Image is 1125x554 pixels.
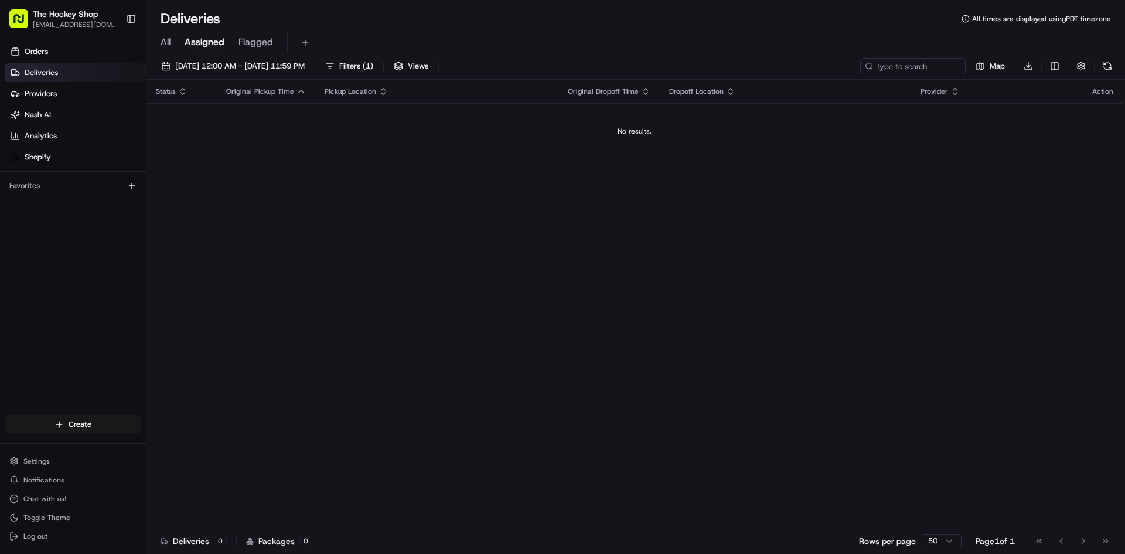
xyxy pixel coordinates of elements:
button: The Hockey Shop[EMAIL_ADDRESS][DOMAIN_NAME] [5,5,121,33]
span: Dropoff Location [669,87,724,96]
button: Views [388,58,434,74]
div: Favorites [5,176,141,195]
span: [DATE] 12:00 AM - [DATE] 11:59 PM [175,61,305,72]
button: The Hockey Shop [33,8,98,20]
button: Settings [5,453,141,470]
a: Analytics [5,127,146,145]
button: Filters(1) [320,58,379,74]
p: Rows per page [859,535,916,547]
span: Filters [339,61,373,72]
span: Settings [23,457,50,466]
span: Map [990,61,1005,72]
img: Shopify logo [11,152,20,162]
span: Nash AI [25,110,51,120]
span: Assigned [185,35,224,49]
a: Nash AI [5,106,146,124]
span: Providers [25,89,57,99]
div: 0 [214,536,227,546]
button: Chat with us! [5,491,141,507]
span: Status [156,87,176,96]
span: Flagged [238,35,273,49]
button: Refresh [1099,58,1116,74]
a: Providers [5,84,146,103]
div: Page 1 of 1 [976,535,1015,547]
span: Notifications [23,475,64,485]
span: All [161,35,171,49]
span: ( 1 ) [363,61,373,72]
button: Map [970,58,1010,74]
button: Create [5,415,141,434]
span: Provider [921,87,948,96]
a: Deliveries [5,63,146,82]
div: Deliveries [161,535,227,547]
span: All times are displayed using PDT timezone [972,14,1111,23]
div: Packages [246,535,312,547]
span: Views [408,61,428,72]
a: Shopify [5,148,146,166]
button: [DATE] 12:00 AM - [DATE] 11:59 PM [156,58,310,74]
button: Toggle Theme [5,509,141,526]
div: Action [1092,87,1113,96]
span: Log out [23,532,47,541]
span: Toggle Theme [23,513,70,522]
div: No results. [151,127,1118,136]
input: Type to search [860,58,966,74]
span: Create [69,419,91,430]
button: Notifications [5,472,141,488]
button: [EMAIL_ADDRESS][DOMAIN_NAME] [33,20,117,29]
button: Log out [5,528,141,545]
span: Original Dropoff Time [568,87,639,96]
a: Orders [5,42,146,61]
span: Deliveries [25,67,58,78]
span: Shopify [25,152,51,162]
span: Pickup Location [325,87,376,96]
div: 0 [299,536,312,546]
span: Original Pickup Time [226,87,294,96]
h1: Deliveries [161,9,220,28]
span: Orders [25,46,48,57]
span: Chat with us! [23,494,66,504]
span: Analytics [25,131,57,141]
